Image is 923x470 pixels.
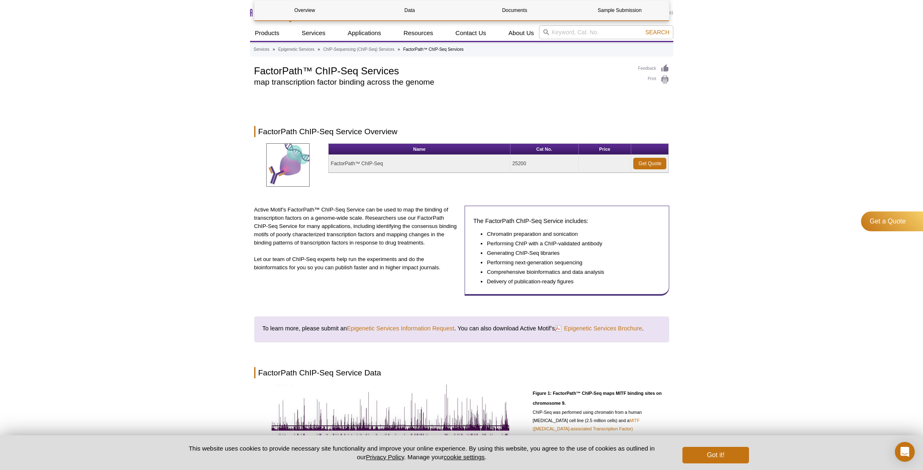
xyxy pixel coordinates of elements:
[861,211,923,231] a: Get a Quote
[266,143,310,187] img: Transcription Factors
[533,386,669,408] h3: Figure 1: FactorPath™ ChIP-Seq maps MITF binding sites on chromosome 9.
[254,78,630,86] h2: map transcription factor binding across the genome
[254,255,459,272] p: Let our team of ChIP-Seq experts help run the experiments and do the bioinformatics for you so yo...
[174,444,669,461] p: This website uses cookies to provide necessary site functionality and improve your online experie...
[254,206,459,247] p: Active Motif’s FactorPath™ ChIP-Seq Service can be used to map the binding of transcription facto...
[250,25,284,41] a: Products
[570,0,670,20] a: Sample Submission
[638,75,669,84] a: Print
[347,325,454,332] a: Epigenetic Services Information Request
[318,47,320,52] li: »
[254,46,270,53] a: Services
[323,46,394,53] a: ChIP-Sequencing (ChIP-Seq) Services
[487,230,652,238] li: Chromatin preparation and sonication
[633,158,666,169] a: Get Quote
[638,64,669,73] a: Feedback
[254,64,630,76] h1: FactorPath™ ChIP-Seq Services
[329,144,510,155] th: Name
[465,0,565,20] a: Documents
[451,25,491,41] a: Contact Us
[579,144,632,155] th: Price
[297,25,331,41] a: Services
[444,453,484,461] button: cookie settings
[254,367,669,378] h2: FactorPath ChIP-Seq Service Data
[487,278,652,286] li: Delivery of publication-ready figures
[343,25,386,41] a: Applications
[360,0,460,20] a: Data
[682,447,749,463] button: Got it!
[487,240,652,248] li: Performing ChIP with a ChIP-validated antibody
[329,155,510,173] td: FactorPath™ ChIP-Seq
[398,25,438,41] a: Resources
[487,259,652,267] li: Performing next-generation sequencing
[398,47,400,52] li: »
[273,47,275,52] li: »
[255,0,355,20] a: Overview
[895,442,915,462] div: Open Intercom Messenger
[539,25,673,39] input: Keyword, Cat. No.
[487,249,652,257] li: Generating ChIP-Seq libraries
[645,29,669,36] span: Search
[278,46,315,53] a: Epigenetic Services
[473,216,661,226] h3: The FactorPath ChIP-Seq Service includes:
[510,155,579,173] td: 25200
[533,418,640,439] a: MITF ([MEDICAL_DATA]-associated Transcription Factor) [MEDICAL_DATA]
[487,268,652,276] li: Comprehensive bioinformatics and data analysis
[510,144,579,155] th: Cat No.
[403,47,463,52] li: FactorPath™ ChIP-Seq Services
[254,126,669,137] h2: FactorPath ChIP-Seq Service Overview
[555,324,642,333] a: Epigenetic Services Brochure
[262,325,661,332] h4: To learn more, please submit an . You can also download Active Motif’s .
[503,25,539,41] a: About Us
[643,28,672,36] button: Search
[366,453,404,461] a: Privacy Policy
